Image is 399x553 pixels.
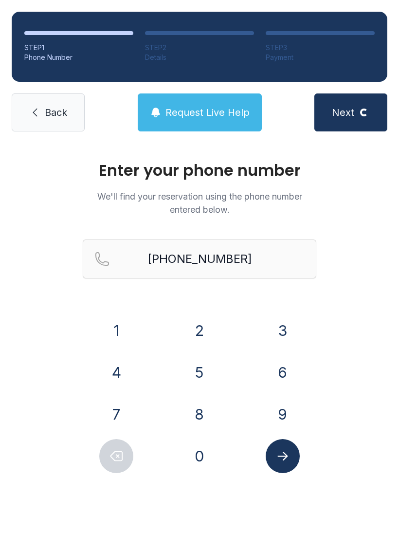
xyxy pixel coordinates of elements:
[266,355,300,389] button: 6
[83,240,316,278] input: Reservation phone number
[99,313,133,348] button: 1
[182,355,217,389] button: 5
[145,53,254,62] div: Details
[99,397,133,431] button: 7
[266,43,375,53] div: STEP 3
[83,190,316,216] p: We'll find your reservation using the phone number entered below.
[45,106,67,119] span: Back
[83,163,316,178] h1: Enter your phone number
[182,313,217,348] button: 2
[332,106,354,119] span: Next
[266,439,300,473] button: Submit lookup form
[182,397,217,431] button: 8
[24,43,133,53] div: STEP 1
[182,439,217,473] button: 0
[266,313,300,348] button: 3
[165,106,250,119] span: Request Live Help
[99,355,133,389] button: 4
[24,53,133,62] div: Phone Number
[266,53,375,62] div: Payment
[266,397,300,431] button: 9
[145,43,254,53] div: STEP 2
[99,439,133,473] button: Delete number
